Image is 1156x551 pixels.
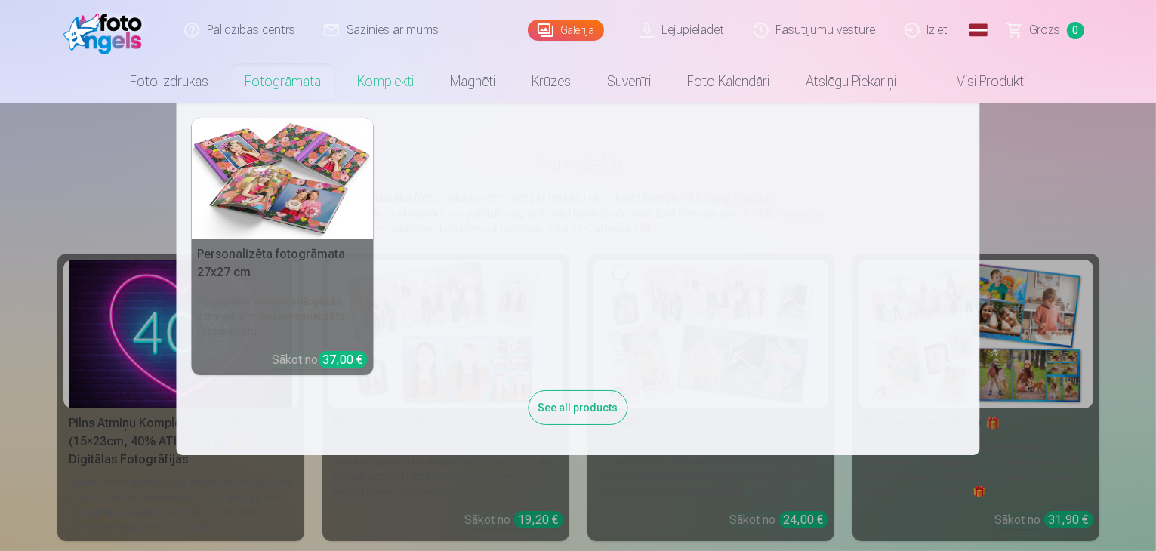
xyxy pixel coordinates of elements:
[669,60,788,103] a: Foto kalendāri
[112,60,227,103] a: Foto izdrukas
[529,390,628,425] div: See all products
[788,60,914,103] a: Atslēgu piekariņi
[227,60,339,103] a: Fotogrāmata
[1030,21,1061,39] span: Grozs
[192,239,374,288] h5: Personalizēta fotogrāmata 27x27 cm
[319,351,368,368] div: 37,00 €
[1067,22,1084,39] span: 0
[529,399,628,414] a: See all products
[192,288,374,345] h6: Saglabājiet savas visdārgākās atmiņas ar mūsu personalizēto fotogrāmatu
[192,118,374,375] a: Personalizēta fotogrāmata 27x27 cmPersonalizēta fotogrāmata 27x27 cmSaglabājiet savas visdārgākās...
[432,60,513,103] a: Magnēti
[339,60,432,103] a: Komplekti
[589,60,669,103] a: Suvenīri
[63,6,150,54] img: /fa1
[192,118,374,239] img: Personalizēta fotogrāmata 27x27 cm
[513,60,589,103] a: Krūzes
[528,20,604,41] a: Galerija
[914,60,1044,103] a: Visi produkti
[273,351,368,369] div: Sākot no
